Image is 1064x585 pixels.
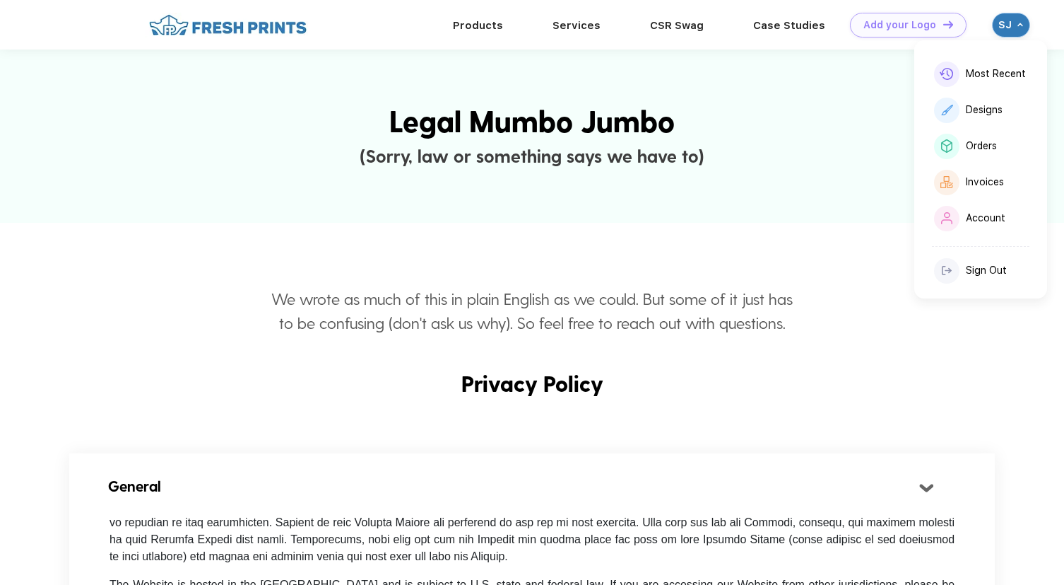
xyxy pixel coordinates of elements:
div: Sign Out [966,265,1007,277]
a: Products [453,19,503,32]
div: Orders [966,140,997,152]
div: Most Recent [966,68,1026,80]
a: CSR Swag [650,19,704,32]
div: Add your Logo [863,19,936,31]
div: Legal Mumbo Jumbo [21,98,1043,142]
div: (Sorry, law or something says we have to) [21,142,1043,169]
img: small_arrow.svg [920,483,934,492]
div: Account [966,212,1005,224]
div: General [108,475,922,497]
img: DT [943,21,953,28]
a: Services [552,19,601,32]
div: SJ [998,19,1014,31]
div: Designs [966,104,1003,116]
img: arrow_down_white.svg [1017,22,1023,28]
div: Invoices [966,176,1004,188]
img: fo%20logo%202.webp [145,13,311,37]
